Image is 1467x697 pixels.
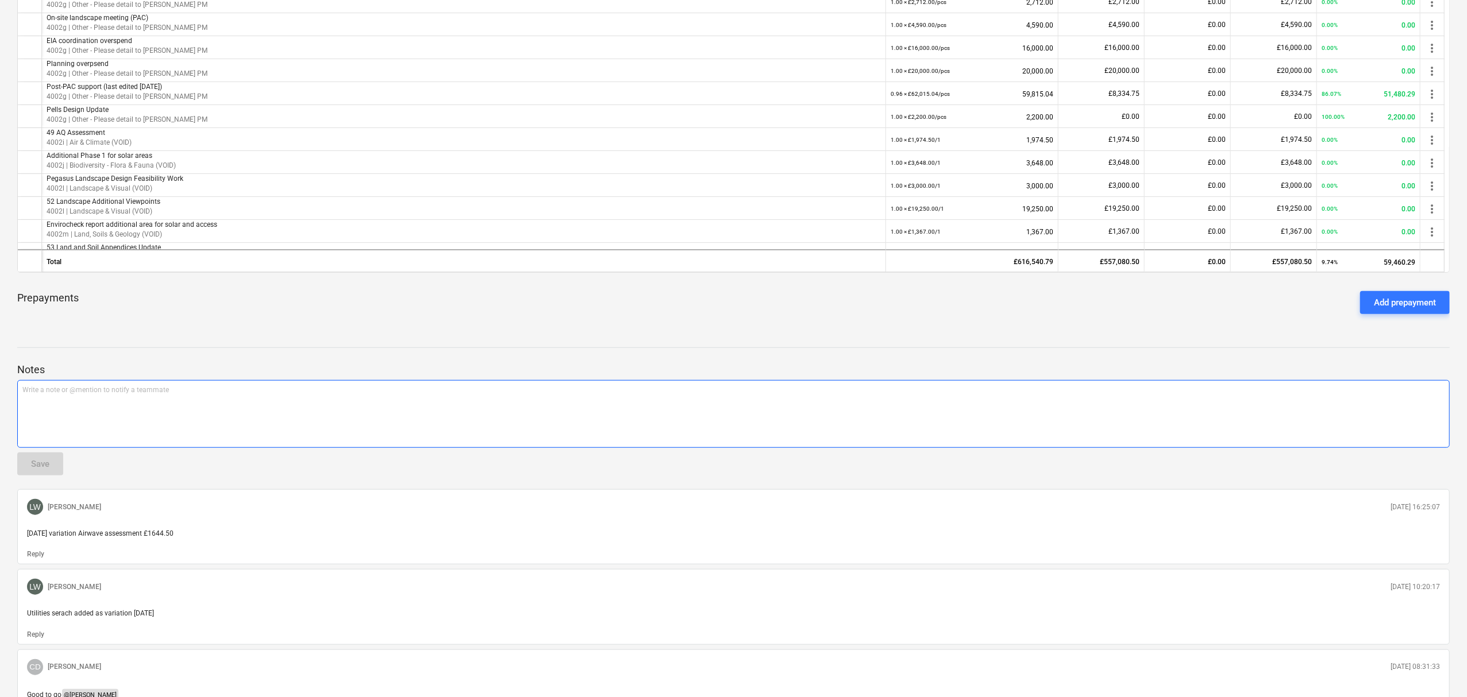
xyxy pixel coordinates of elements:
[1277,204,1312,212] span: £19,250.00
[891,160,941,166] small: 1.00 × £3,648.00 / 1
[1322,13,1415,37] div: 0.00
[891,22,946,28] small: 1.00 × £4,590.00 / pcs
[29,503,41,512] span: LW
[1277,67,1312,75] span: £20,000.00
[1208,21,1226,29] span: £0.00
[1108,227,1139,235] span: £1,367.00
[47,82,881,92] p: Post-PAC support (last edited [DATE])
[891,206,944,212] small: 1.00 × £19,250.00 / 1
[1374,295,1436,310] div: Add prepayment
[1425,248,1439,262] span: more_vert
[1208,113,1226,121] span: £0.00
[1360,291,1450,314] button: Add prepayment
[1322,220,1415,243] div: 0.00
[47,59,881,69] p: Planning overpsend
[1322,114,1345,120] small: 100.00%
[1425,179,1439,193] span: more_vert
[1425,133,1439,147] span: more_vert
[1281,135,1312,144] span: £1,974.50
[1281,90,1312,98] span: £8,334.75
[1322,174,1415,198] div: 0.00
[1281,158,1312,166] span: £3,648.00
[1108,181,1139,189] span: £3,000.00
[1322,45,1338,51] small: 0.00%
[47,13,881,23] p: On-site landscape meeting (PAC)
[1425,156,1439,170] span: more_vert
[1322,22,1338,28] small: 0.00%
[1104,44,1139,52] span: £16,000.00
[1425,18,1439,32] span: more_vert
[1208,204,1226,212] span: £0.00
[1410,642,1467,697] iframe: Chat Widget
[891,13,1053,37] div: 4,590.00
[891,243,1053,266] div: 4,598.00
[27,549,44,559] button: Reply
[891,197,1053,220] div: 19,250.00
[891,105,1053,129] div: 2,200.00
[47,36,881,46] p: EIA coordination overspend
[891,82,1053,106] div: 59,815.04
[47,46,881,56] p: 4002g | Other - Please detail to [PERSON_NAME] PM
[17,363,1450,377] p: Notes
[47,115,881,125] p: 4002g | Other - Please detail to [PERSON_NAME] PM
[1322,36,1415,60] div: 0.00
[1391,502,1440,512] p: [DATE] 16:25:07
[1208,135,1226,144] span: £0.00
[1322,243,1415,266] div: 0.00
[47,220,881,230] p: Envirocheck report additional area for solar and access
[1425,64,1439,78] span: more_vert
[1322,105,1415,129] div: 2,200.00
[1108,21,1139,29] span: £4,590.00
[891,36,1053,60] div: 16,000.00
[47,197,881,207] p: 52 Landscape Additional Viewpoints
[1281,181,1312,189] span: £3,000.00
[891,91,950,97] small: 0.96 × £62,015.04 / pcs
[1391,582,1440,592] p: [DATE] 10:20:17
[891,151,1053,175] div: 3,648.00
[1322,197,1415,220] div: 0.00
[47,174,881,184] p: Pegasus Landscape Design Feasibility Work
[48,502,101,512] p: [PERSON_NAME]
[1108,135,1139,144] span: £1,974.50
[1104,204,1139,212] span: £19,250.00
[48,582,101,592] p: [PERSON_NAME]
[1208,181,1226,189] span: £0.00
[48,662,101,672] p: [PERSON_NAME]
[47,243,881,253] p: 53 Land and Soil Appendices Update
[1281,227,1312,235] span: £1,367.00
[1322,183,1338,189] small: 0.00%
[1322,229,1338,235] small: 0.00%
[891,174,1053,198] div: 3,000.00
[47,105,881,115] p: Pells Design Update
[886,249,1058,272] div: £616,540.79
[1322,160,1338,166] small: 0.00%
[47,207,881,216] p: 4002l | Landscape & Visual (VOID)
[891,114,946,120] small: 1.00 × £2,200.00 / pcs
[1322,250,1415,274] div: 59,460.29
[42,249,886,272] div: Total
[1208,90,1226,98] span: £0.00
[1104,67,1139,75] span: £20,000.00
[1294,113,1312,121] span: £0.00
[891,45,950,51] small: 1.00 × £16,000.00 / pcs
[1322,259,1338,265] small: 9.74%
[1231,249,1317,272] div: £557,080.50
[27,579,43,595] div: Leslie Walker
[27,630,44,640] button: Reply
[1425,225,1439,239] span: more_vert
[891,59,1053,83] div: 20,000.00
[1277,44,1312,52] span: £16,000.00
[29,583,41,591] span: LW
[891,128,1053,152] div: 1,974.50
[47,69,881,79] p: 4002g | Other - Please detail to [PERSON_NAME] PM
[1425,87,1439,101] span: more_vert
[1108,158,1139,166] span: £3,648.00
[29,663,41,671] span: CD
[1425,202,1439,216] span: more_vert
[47,23,881,33] p: 4002g | Other - Please detail to [PERSON_NAME] PM
[27,609,154,617] span: Utilities serach added as variation [DATE]
[1425,110,1439,124] span: more_vert
[27,499,43,515] div: Leslie Walker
